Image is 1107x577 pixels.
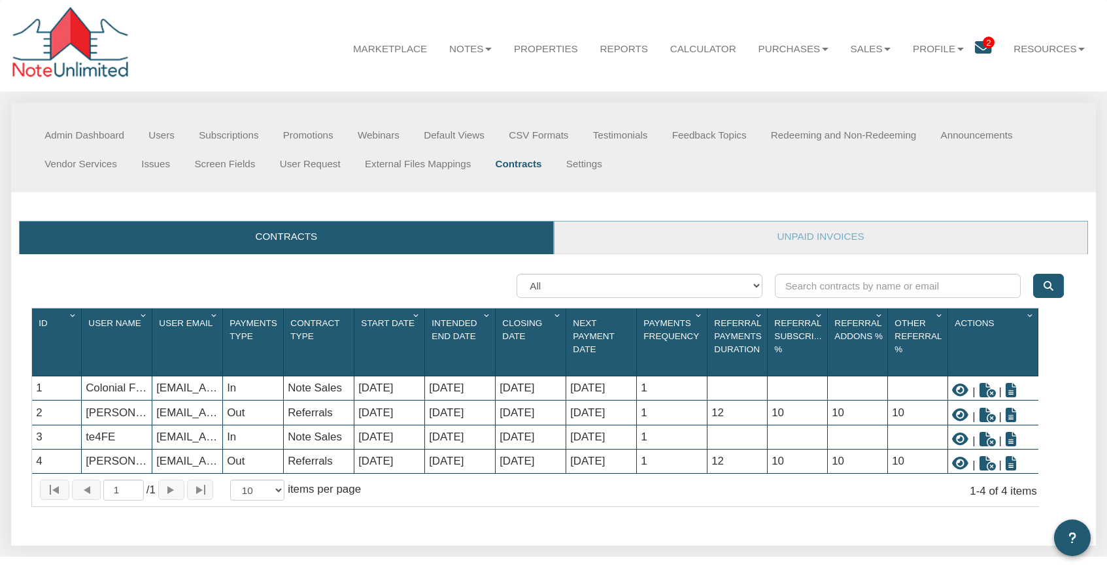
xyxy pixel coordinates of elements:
[82,401,152,424] div: Wayne Garrett
[152,401,222,424] div: wdproperties72@gmail.com
[35,313,81,334] div: Id Sort None
[267,150,352,179] a: User Request
[84,313,152,346] div: Sort None
[223,376,283,400] div: In
[438,31,503,67] a: Notes
[483,150,554,179] a: Contracts
[951,313,1038,334] div: Actions Sort None
[566,376,636,400] div: [DATE]
[753,308,766,322] div: Column Menu
[637,450,707,473] div: 1
[999,386,1017,398] span: |
[481,308,494,322] div: Column Menu
[428,313,495,347] div: Sort None
[707,450,767,473] div: 12
[970,485,1037,497] span: 1 4 of 4 items
[33,120,137,150] a: Admin Dashboard
[286,313,354,347] div: Sort None
[710,313,767,371] div: Sort None
[82,425,152,449] div: te4FE
[428,313,495,347] div: Intended End Date Sort None
[828,450,887,473] div: 10
[230,318,277,341] span: Payments Type
[496,401,566,424] div: [DATE]
[840,31,902,67] a: Sales
[999,435,1017,447] span: |
[747,31,840,67] a: Purchases
[425,376,495,400] div: [DATE]
[284,425,354,449] div: Note Sales
[290,318,339,341] span: Contract Type
[187,120,271,150] a: Subscriptions
[972,435,998,447] span: |
[894,318,942,354] span: Other Referral %
[223,425,283,449] div: In
[82,376,152,400] div: Colonial Funding Group
[357,313,424,346] div: Start Date Sort None
[637,376,707,400] div: 1
[425,401,495,424] div: [DATE]
[714,318,761,354] span: Referral Payments Duration
[152,425,222,449] div: alexander+te4FE@noteunlimited.com
[226,313,283,347] div: Payments Type Sort None
[581,120,660,150] a: Testimonials
[775,274,1021,298] input: Search contracts by name or email
[284,450,354,473] div: Referrals
[284,376,354,400] div: Note Sales
[67,308,80,322] div: Column Menu
[20,222,553,254] a: Contracts
[888,450,947,473] div: 10
[32,450,81,473] div: 4
[286,313,354,347] div: Contract Type Sort None
[972,386,998,398] span: |
[32,401,81,424] div: 2
[975,31,1003,69] a: 2
[137,308,151,322] div: Column Menu
[891,313,947,359] div: Sort None
[828,401,887,424] div: 10
[554,222,1087,254] a: Unpaid invoices
[496,425,566,449] div: [DATE]
[891,313,947,359] div: Other Referral % Sort None
[425,450,495,473] div: [DATE]
[412,120,497,150] a: Default Views
[271,120,345,150] a: Promotions
[637,401,707,424] div: 1
[40,480,69,500] button: Page to first
[352,150,483,179] a: External Files Mappings
[707,401,767,424] div: 12
[503,31,589,67] a: Properties
[902,31,975,67] a: Profile
[888,401,947,424] div: 10
[158,480,184,500] button: Page forward
[35,313,81,334] div: Sort None
[129,150,182,179] a: Issues
[39,318,48,328] span: Id
[955,318,994,328] span: Actions
[84,313,152,346] div: User Name Sort None
[345,120,411,150] a: Webinars
[659,31,747,67] a: Calculator
[354,376,424,400] div: [DATE]
[983,37,995,48] span: 2
[999,410,1017,423] span: |
[498,313,566,347] div: Sort None
[182,150,267,179] a: Screen Fields
[432,318,477,341] span: Intended End Date
[643,318,699,341] span: Payments Frequency
[354,425,424,449] div: [DATE]
[768,450,827,473] div: 10
[72,480,101,500] button: Page back
[551,308,565,322] div: Column Menu
[88,318,141,328] span: User Name
[155,313,222,346] div: User Email Sort None
[32,425,81,449] div: 3
[226,313,283,347] div: Sort None
[223,401,283,424] div: Out
[502,318,542,341] span: Closing Date
[566,425,636,449] div: [DATE]
[639,313,707,358] div: Payments Frequency Sort None
[573,318,614,354] span: Next Payment Date
[999,459,1017,471] span: |
[976,485,980,497] abbr: through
